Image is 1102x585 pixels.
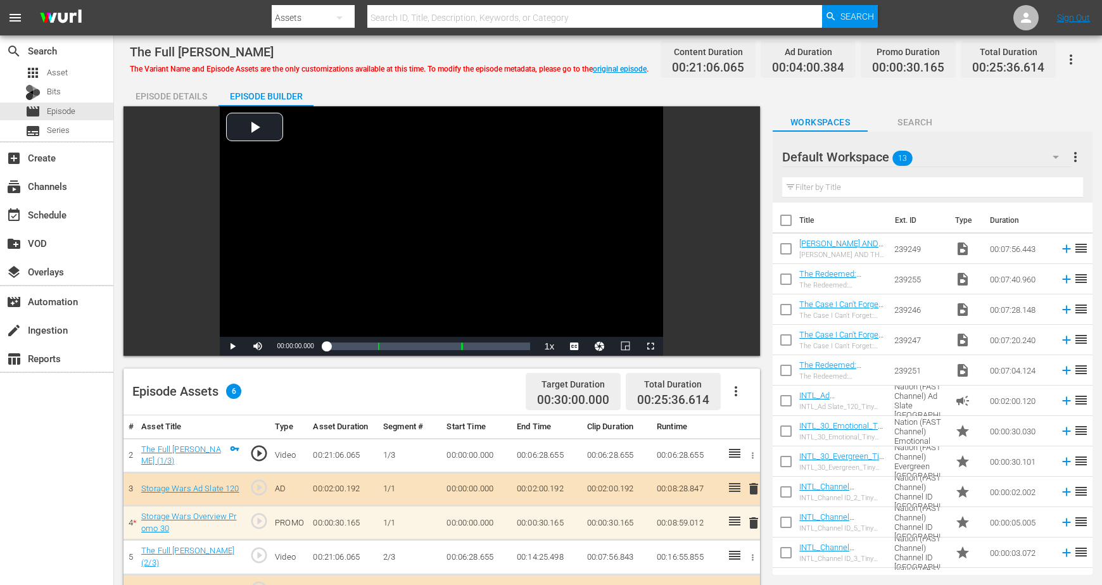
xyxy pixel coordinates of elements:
span: 00:04:00.384 [772,61,844,75]
td: 00:00:00.000 [441,506,512,540]
th: Title [799,203,887,238]
a: INTL_Ad Slate_120_Tiny House Nation [799,391,879,419]
span: The Full [PERSON_NAME] [130,44,274,60]
span: play_circle_outline [250,512,269,531]
button: Captions [562,337,587,356]
svg: Add to Episode [1060,485,1073,499]
a: INTL_Channel ID_2_Tiny House Nation [799,482,859,510]
a: original episode [593,65,647,73]
span: 6 [226,384,241,399]
svg: Add to Episode [1060,363,1073,377]
span: play_circle_outline [250,444,269,463]
span: more_vert [1068,149,1083,165]
td: 00:02:00.120 [985,386,1054,416]
button: Mute [245,337,270,356]
span: The Variant Name and Episode Assets are the only customizations available at this time. To modify... [130,65,649,73]
span: Asset [25,65,41,80]
span: Asset [47,66,68,79]
th: Type [270,415,308,439]
button: Jump To Time [587,337,612,356]
td: Tiny House Nation (FAST Channel) Channel ID [GEOGRAPHIC_DATA] [889,477,950,507]
span: menu [8,10,23,25]
td: 00:00:02.002 [985,477,1054,507]
td: 4 [123,506,136,540]
td: 00:02:00.192 [582,472,652,506]
div: The Case I Can't Forget: [PERSON_NAME] [799,311,884,320]
div: Promo Duration [872,43,944,61]
td: Video [270,438,308,472]
td: 00:00:03.072 [985,538,1054,568]
span: reorder [1073,393,1089,408]
span: play_circle_outline [250,546,269,565]
span: delete [746,481,761,496]
td: 00:16:55.855 [652,540,722,574]
span: Promo [955,545,970,560]
td: 2/3 [378,540,441,574]
span: reorder [1073,241,1089,256]
span: Automation [6,294,22,310]
td: 00:00:30.165 [512,506,582,540]
td: Tiny House Nation (FAST Channel) Evergreen [GEOGRAPHIC_DATA] [889,446,950,477]
td: 00:14:25.498 [512,540,582,574]
td: 00:06:28.655 [652,438,722,472]
div: Episode Details [123,81,218,111]
td: 00:06:28.655 [441,540,512,574]
div: The Case I Can't Forget: [PERSON_NAME] [799,342,884,350]
a: [PERSON_NAME] AND THE CASE OF HIS PARTNER [PERSON_NAME] [799,239,883,277]
td: 00:07:56.443 [985,234,1054,264]
td: 00:00:00.000 [441,472,512,506]
td: Video [270,540,308,574]
a: The Redeemed: [PERSON_NAME] [799,360,861,379]
span: Episode [47,105,75,118]
span: Channels [6,179,22,194]
svg: Add to Episode [1060,455,1073,469]
th: Runtime [652,415,722,439]
span: Reports [6,351,22,367]
button: Episode Builder [218,81,313,106]
span: Schedule [6,208,22,223]
td: 2 [123,438,136,472]
td: 239255 [889,264,950,294]
span: Episode [25,104,41,119]
span: Promo [955,454,970,469]
td: 239246 [889,294,950,325]
td: 239249 [889,234,950,264]
td: 00:02:00.192 [512,472,582,506]
div: The Redeemed: [PERSON_NAME] [799,281,884,289]
button: Picture-in-Picture [612,337,638,356]
a: INTL_30_Emotional_Tiny House Nation_Promo [799,421,884,440]
div: Progress Bar [327,343,531,350]
th: Ext. ID [887,203,947,238]
span: Promo [955,515,970,530]
span: VOD [6,236,22,251]
span: Search [6,44,22,59]
td: 00:00:30.165 [582,506,652,540]
svg: Add to Episode [1060,272,1073,286]
div: INTL_Channel ID_3_Tiny House Nation [799,555,884,563]
div: INTL_30_Emotional_Tiny House Nation_Promo [799,433,884,441]
svg: Add to Episode [1060,242,1073,256]
div: The Redeemed: [PERSON_NAME] [799,372,884,381]
td: 00:02:00.192 [308,472,378,506]
span: Video [955,272,970,287]
span: 00:25:36.614 [637,393,709,407]
span: Promo [955,424,970,439]
span: 13 [892,145,913,172]
td: Tiny House Nation (FAST Channel) Emotional CANADA [889,416,950,446]
a: The Case I Can't Forget: [PERSON_NAME] [799,330,883,349]
div: Total Duration [972,43,1044,61]
svg: Add to Episode [1060,394,1073,408]
span: delete [746,515,761,531]
a: Storage Wars Ad Slate 120 [141,484,239,493]
td: 00:00:30.101 [985,446,1054,477]
a: Storage Wars Overview Promo 30 [141,512,236,533]
span: reorder [1073,514,1089,529]
span: Ad [955,393,970,408]
div: INTL_Channel ID_5_Tiny House Nation [799,524,884,532]
td: 00:07:40.960 [985,264,1054,294]
td: 00:08:28.847 [652,472,722,506]
span: 00:00:00.000 [277,343,313,349]
svg: Add to Episode [1060,546,1073,560]
span: Bits [47,85,61,98]
span: reorder [1073,332,1089,347]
